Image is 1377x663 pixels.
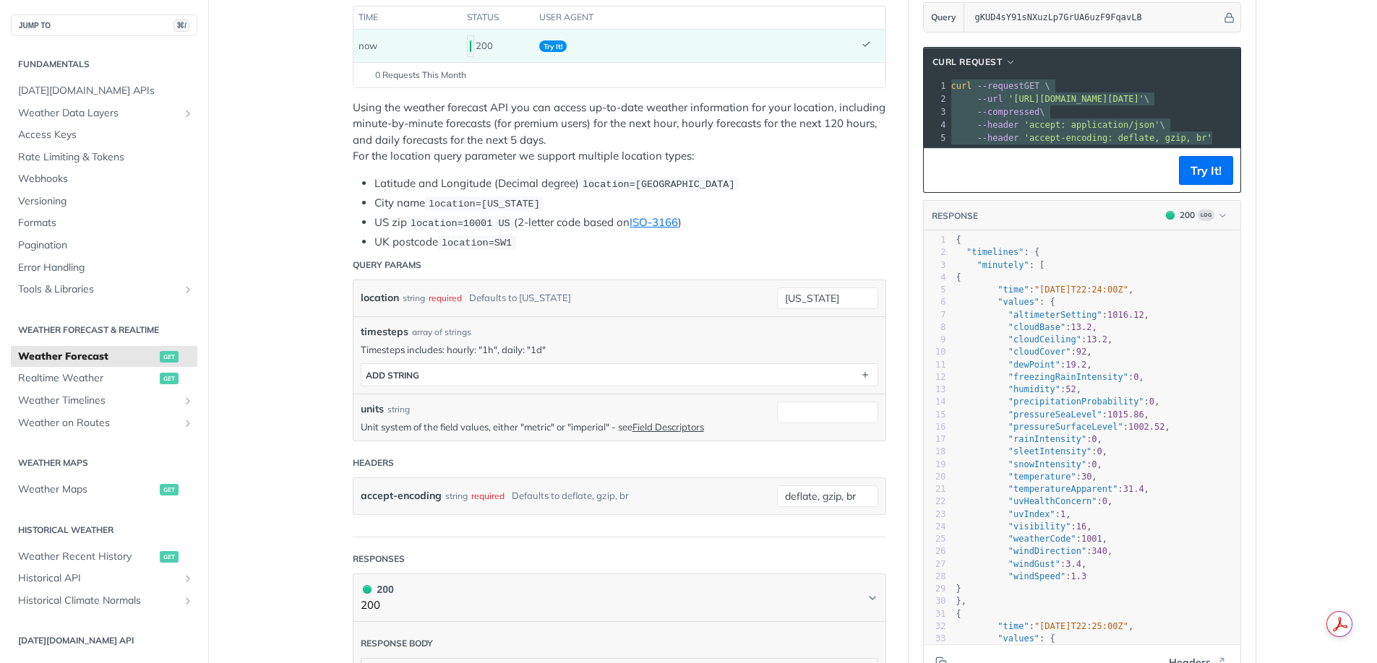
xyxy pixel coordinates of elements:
[977,94,1003,104] span: --url
[353,259,421,272] div: Query Params
[412,326,471,339] div: array of strings
[1071,571,1086,581] span: 1.3
[182,595,194,607] button: Show subpages for Historical Climate Normals
[11,124,197,146] a: Access Keys
[374,234,886,251] li: UK postcode
[359,40,377,51] span: now
[1008,334,1081,344] span: "cloudCeiling"
[11,368,197,389] a: Realtime Weatherget
[11,346,197,368] a: Weather Forecastget
[924,558,946,571] div: 27
[924,508,946,521] div: 23
[11,257,197,279] a: Error Handling
[11,80,197,102] a: [DATE][DOMAIN_NAME] APIs
[1008,372,1128,382] span: "freezingRainIntensity"
[1198,209,1214,221] span: Log
[956,521,1092,532] span: : ,
[1091,546,1107,556] span: 340
[956,534,1108,544] span: : ,
[924,433,946,446] div: 17
[924,346,946,358] div: 10
[534,6,857,30] th: user agent
[956,347,1092,357] span: : ,
[924,272,946,284] div: 4
[374,175,886,192] li: Latitude and Longitude (Decimal degree)
[11,412,197,434] a: Weather on RoutesShow subpages for Weather on Routes
[462,6,534,30] th: status
[374,214,886,231] li: US zip (2-letter code based on )
[467,34,528,58] div: 200
[1008,484,1118,494] span: "temperatureApparent"
[1034,621,1128,631] span: "[DATE]T22:25:00Z"
[1008,546,1086,556] span: "windDirection"
[924,359,946,371] div: 11
[411,218,510,229] span: location=10001 US
[977,260,1029,270] span: "minutely"
[1071,322,1091,332] span: 13.2
[18,571,179,586] span: Historical API
[11,590,197,612] a: Historical Climate NormalsShow subpages for Historical Climate Normals
[998,621,1029,631] span: "time"
[18,282,179,297] span: Tools & Libraries
[429,287,462,308] div: required
[18,482,156,497] span: Weather Maps
[951,107,1045,117] span: \
[11,568,197,589] a: Historical APIShow subpages for Historical API
[11,168,197,190] a: Webhooks
[924,396,946,408] div: 14
[1222,10,1237,25] button: Hide
[1107,310,1144,320] span: 1016.12
[924,334,946,346] div: 9
[11,456,197,469] h2: Weather Maps
[956,446,1108,456] span: : ,
[924,284,946,296] div: 5
[1065,360,1086,370] span: 19.2
[470,40,471,52] span: 200
[353,100,886,165] p: Using the weather forecast API you can access up-to-date weather information for your location, i...
[932,56,1003,69] span: cURL Request
[18,594,179,608] span: Historical Climate Normals
[924,79,948,92] div: 1
[977,133,1019,143] span: --header
[173,19,189,32] span: ⌘/
[924,571,946,583] div: 28
[1102,496,1107,506] span: 0
[1008,446,1092,456] span: "sleetIntensity"
[471,485,505,506] div: required
[924,620,946,633] div: 32
[429,199,540,209] span: location=[US_STATE]
[1060,509,1065,519] span: 1
[366,370,419,381] div: ADD string
[1180,209,1195,222] div: 200
[1166,211,1175,220] span: 200
[1008,396,1144,407] span: "precipitationProbability"
[11,212,197,234] a: Formats
[924,131,948,144] div: 5
[18,216,194,230] span: Formats
[956,360,1092,370] span: : ,
[956,609,961,619] span: {
[539,40,567,52] span: Try It!
[630,215,678,229] a: ISO-3166
[1008,521,1071,532] span: "visibility"
[1008,310,1102,320] span: "altimeterSetting"
[1008,496,1097,506] span: "uvHealthConcern"
[924,309,946,321] div: 7
[1008,409,1102,420] span: "pressureSeaLevel"
[956,546,1113,556] span: : ,
[387,403,410,416] div: string
[375,69,466,82] span: 0 Requests This Month
[1076,347,1086,357] span: 92
[361,581,394,597] div: 200
[1133,372,1138,382] span: 0
[924,459,946,471] div: 19
[1128,422,1165,432] span: 1002.52
[924,521,946,533] div: 24
[977,107,1040,117] span: --compressed
[361,324,408,339] span: timesteps
[11,103,197,124] a: Weather Data LayersShow subpages for Weather Data Layers
[11,58,197,71] h2: Fundamentals
[442,238,512,248] span: location=SW1
[18,238,194,253] span: Pagination
[924,234,946,246] div: 1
